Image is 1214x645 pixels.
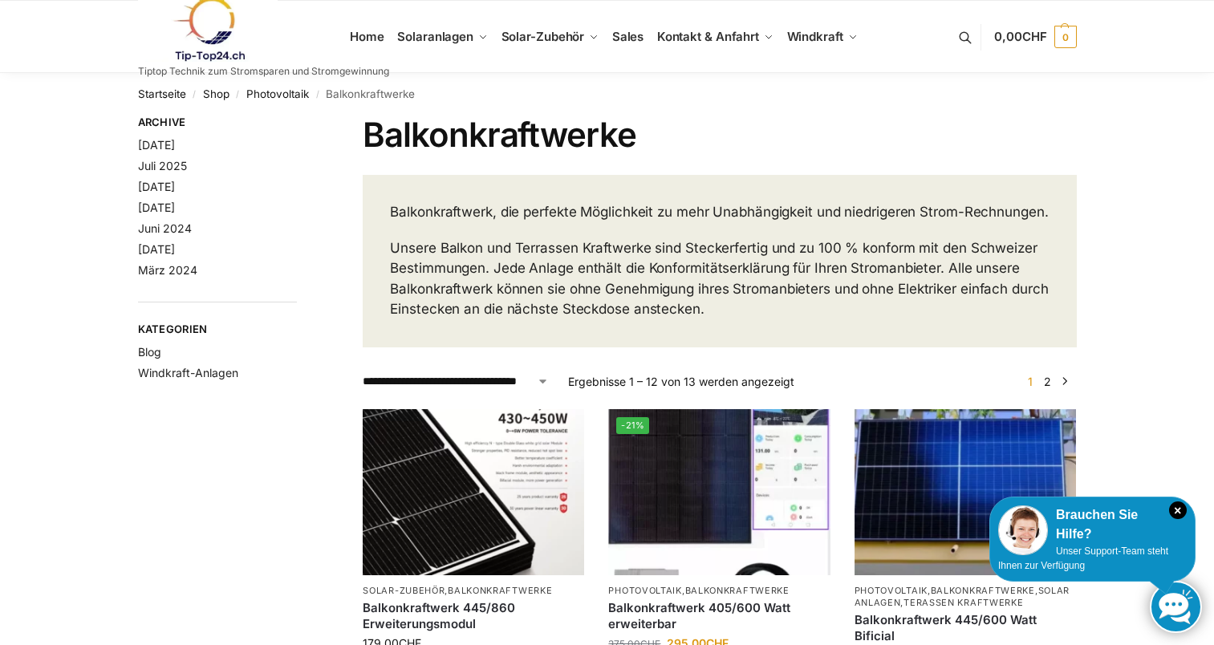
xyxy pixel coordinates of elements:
[138,73,1077,115] nav: Breadcrumb
[855,585,1070,608] a: Solaranlagen
[855,409,1076,575] img: Solaranlage für den kleinen Balkon
[391,1,494,73] a: Solaranlagen
[297,116,307,133] button: Close filters
[138,242,175,256] a: [DATE]
[229,88,246,101] span: /
[309,88,326,101] span: /
[1040,375,1055,388] a: Seite 2
[397,29,473,44] span: Solaranlagen
[363,585,584,597] p: ,
[608,585,681,596] a: Photovoltaik
[138,67,389,76] p: Tiptop Technik zum Stromsparen und Stromgewinnung
[138,138,175,152] a: [DATE]
[246,87,309,100] a: Photovoltaik
[1058,373,1070,390] a: →
[138,322,298,338] span: Kategorien
[1022,29,1047,44] span: CHF
[138,180,175,193] a: [DATE]
[608,585,830,597] p: ,
[994,13,1076,61] a: 0,00CHF 0
[501,29,585,44] span: Solar-Zubehör
[608,600,830,631] a: Balkonkraftwerk 405/600 Watt erweiterbar
[1024,375,1037,388] span: Seite 1
[998,546,1168,571] span: Unser Support-Team steht Ihnen zur Verfügung
[650,1,780,73] a: Kontakt & Anfahrt
[363,115,1076,155] h1: Balkonkraftwerke
[138,159,187,172] a: Juli 2025
[612,29,644,44] span: Sales
[363,600,584,631] a: Balkonkraftwerk 445/860 Erweiterungsmodul
[363,585,445,596] a: Solar-Zubehör
[608,409,830,575] img: Steckerfertig Plug & Play mit 410 Watt
[998,505,1048,555] img: Customer service
[138,87,186,100] a: Startseite
[657,29,759,44] span: Kontakt & Anfahrt
[994,29,1046,44] span: 0,00
[568,373,794,390] p: Ergebnisse 1 – 12 von 13 werden angezeigt
[998,505,1187,544] div: Brauchen Sie Hilfe?
[138,201,175,214] a: [DATE]
[203,87,229,100] a: Shop
[138,345,161,359] a: Blog
[608,409,830,575] a: -21%Steckerfertig Plug & Play mit 410 Watt
[1169,501,1187,519] i: Schließen
[787,29,843,44] span: Windkraft
[685,585,790,596] a: Balkonkraftwerke
[138,115,298,131] span: Archive
[448,585,552,596] a: Balkonkraftwerke
[855,585,928,596] a: Photovoltaik
[903,597,1023,608] a: Terassen Kraftwerke
[186,88,203,101] span: /
[494,1,605,73] a: Solar-Zubehör
[390,202,1049,223] p: Balkonkraftwerk, die perfekte Möglichkeit zu mehr Unabhängigkeit und niedrigeren Strom-Rechnungen.
[855,585,1076,610] p: , , ,
[138,263,197,277] a: März 2024
[138,366,238,379] a: Windkraft-Anlagen
[780,1,864,73] a: Windkraft
[855,612,1076,643] a: Balkonkraftwerk 445/600 Watt Bificial
[390,238,1049,320] p: Unsere Balkon und Terrassen Kraftwerke sind Steckerfertig und zu 100 % konform mit den Schweizer ...
[1018,373,1076,390] nav: Produkt-Seitennummerierung
[931,585,1035,596] a: Balkonkraftwerke
[605,1,650,73] a: Sales
[363,373,549,390] select: Shop-Reihenfolge
[138,221,192,235] a: Juni 2024
[363,409,584,575] img: Balkonkraftwerk 445/860 Erweiterungsmodul
[1054,26,1077,48] span: 0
